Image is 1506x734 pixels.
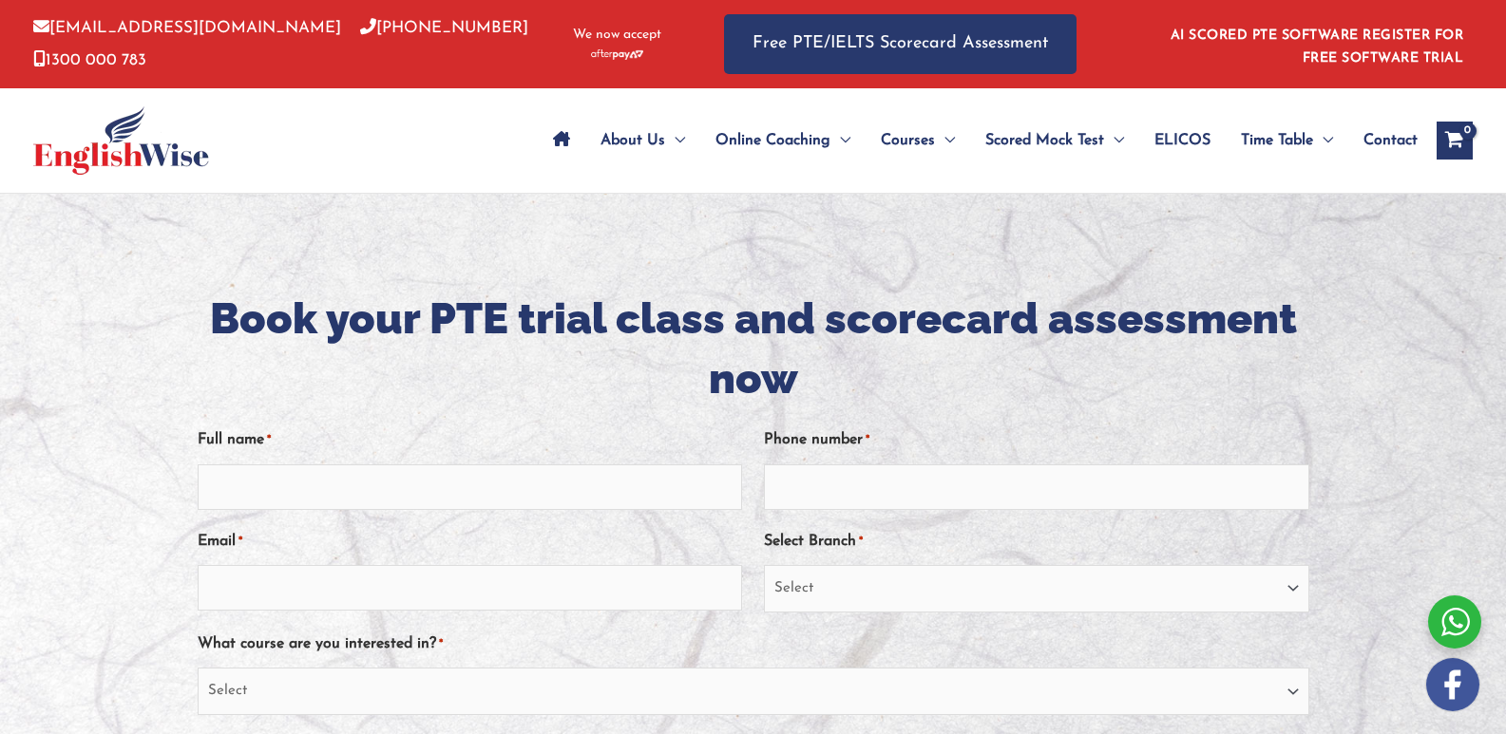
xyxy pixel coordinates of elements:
a: View Shopping Cart, empty [1437,122,1473,160]
a: Online CoachingMenu Toggle [700,107,866,174]
img: cropped-ew-logo [33,106,209,175]
a: [EMAIL_ADDRESS][DOMAIN_NAME] [33,20,341,36]
label: Email [198,526,242,557]
span: Courses [881,107,935,174]
a: [PHONE_NUMBER] [360,20,528,36]
span: Time Table [1241,107,1313,174]
h1: Book your PTE trial class and scorecard assessment now [198,289,1309,408]
span: Menu Toggle [1104,107,1124,174]
a: 1300 000 783 [33,52,146,68]
label: What course are you interested in? [198,629,443,660]
span: Menu Toggle [935,107,955,174]
label: Phone number [764,424,869,456]
aside: Header Widget 1 [1159,13,1473,75]
img: Afterpay-Logo [591,49,643,60]
span: We now accept [573,26,661,45]
span: Contact [1363,107,1418,174]
span: Online Coaching [715,107,830,174]
nav: Site Navigation: Main Menu [538,107,1418,174]
a: ELICOS [1139,107,1226,174]
img: white-facebook.png [1426,658,1479,711]
label: Select Branch [764,526,863,557]
span: Scored Mock Test [985,107,1104,174]
span: Menu Toggle [665,107,685,174]
a: Time TableMenu Toggle [1226,107,1348,174]
span: ELICOS [1154,107,1211,174]
label: Full name [198,424,271,456]
a: About UsMenu Toggle [585,107,700,174]
span: About Us [600,107,665,174]
a: AI SCORED PTE SOFTWARE REGISTER FOR FREE SOFTWARE TRIAL [1171,28,1464,66]
span: Menu Toggle [1313,107,1333,174]
a: Free PTE/IELTS Scorecard Assessment [724,14,1077,74]
a: CoursesMenu Toggle [866,107,970,174]
a: Contact [1348,107,1418,174]
span: Menu Toggle [830,107,850,174]
a: Scored Mock TestMenu Toggle [970,107,1139,174]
